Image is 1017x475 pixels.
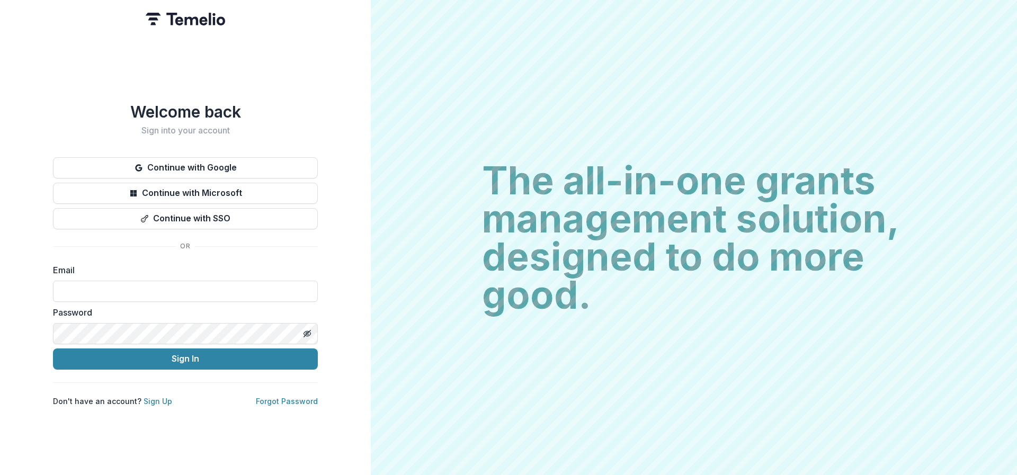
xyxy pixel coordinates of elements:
button: Sign In [53,348,318,370]
label: Password [53,306,311,319]
button: Toggle password visibility [299,325,316,342]
h1: Welcome back [53,102,318,121]
a: Sign Up [144,397,172,406]
img: Temelio [146,13,225,25]
button: Continue with Microsoft [53,183,318,204]
h2: Sign into your account [53,126,318,136]
label: Email [53,264,311,276]
button: Continue with SSO [53,208,318,229]
a: Forgot Password [256,397,318,406]
button: Continue with Google [53,157,318,178]
p: Don't have an account? [53,396,172,407]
